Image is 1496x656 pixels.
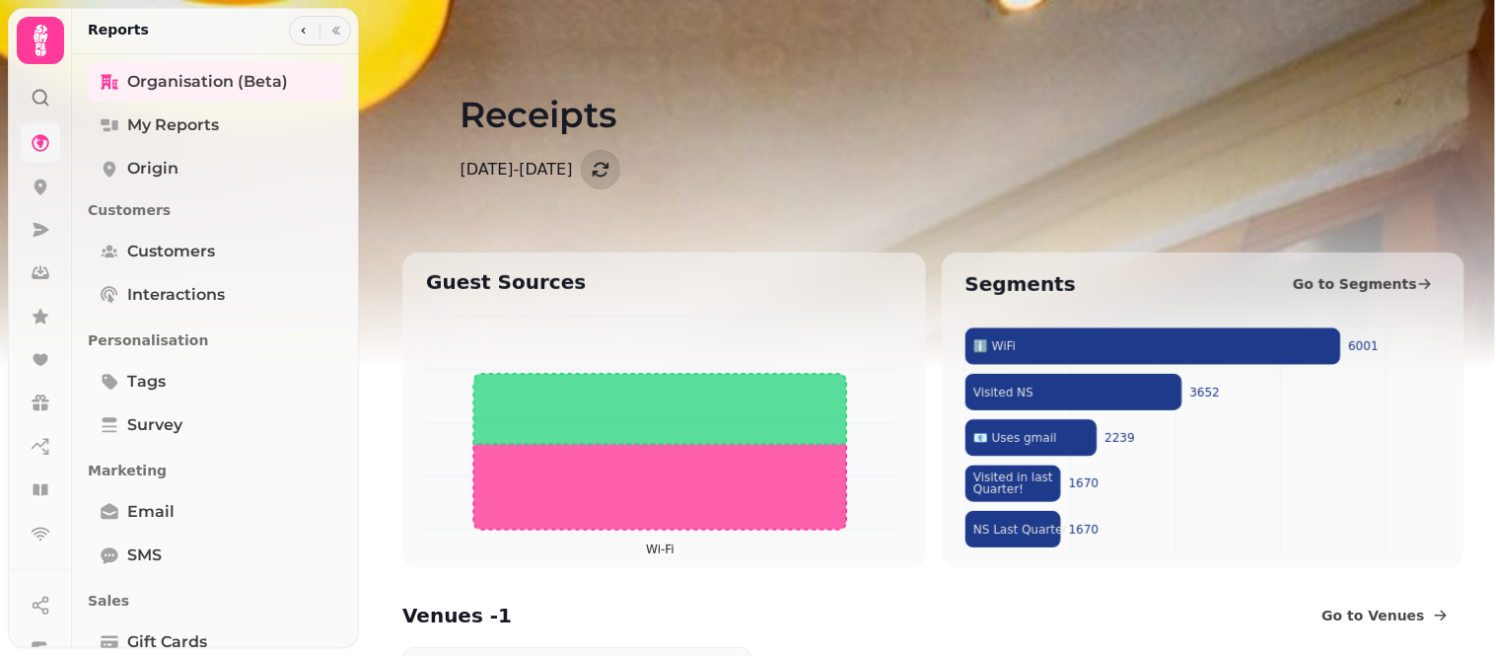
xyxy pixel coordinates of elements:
[402,253,781,312] h2: Guest Sources
[127,157,178,181] span: Origin
[88,492,343,532] a: Email
[127,370,166,394] span: tags
[1322,606,1426,625] span: Go to Venues
[88,106,343,145] a: My Reports
[973,430,1057,445] tspan: 📧 Uses gmail
[1293,274,1417,294] span: Go to Segments
[1068,477,1099,491] tspan: 1670
[127,283,225,307] span: Interactions
[88,405,343,445] a: survey
[127,70,288,94] span: Organisation (beta)
[965,270,1076,298] h2: Segments
[88,362,343,401] a: tags
[1348,339,1379,353] tspan: 6001
[461,47,1407,134] h1: Receipts
[461,158,573,182] p: [DATE] - [DATE]
[88,323,343,358] p: Personalisation
[127,413,182,437] span: survey
[402,602,512,629] h2: Venues - 1
[88,536,343,575] a: SMS
[88,149,343,188] a: Origin
[1068,523,1099,537] tspan: 1670
[88,583,343,619] p: Sales
[127,544,162,567] span: SMS
[973,483,1024,497] tspan: Quarter!
[973,523,1068,537] tspan: NS Last Quarter
[1307,600,1465,631] a: Go to Venues
[88,20,149,39] h2: Reports
[88,232,343,271] a: Customers
[88,275,343,315] a: Interactions
[88,62,343,102] a: Organisation (beta)
[1189,386,1220,400] tspan: 3652
[127,630,207,654] span: Gift Cards
[1277,268,1449,300] a: Go to Segments
[127,500,175,524] span: Email
[127,113,219,137] span: My Reports
[1104,431,1135,445] tspan: 2239
[646,544,675,557] tspan: Wi-Fi
[973,338,1016,353] tspan: ℹ️ WiFi
[973,472,1053,485] tspan: Visited in last
[973,386,1033,400] tspan: Visited NS
[88,453,343,488] p: Marketing
[127,240,215,263] span: Customers
[88,192,343,228] p: Customers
